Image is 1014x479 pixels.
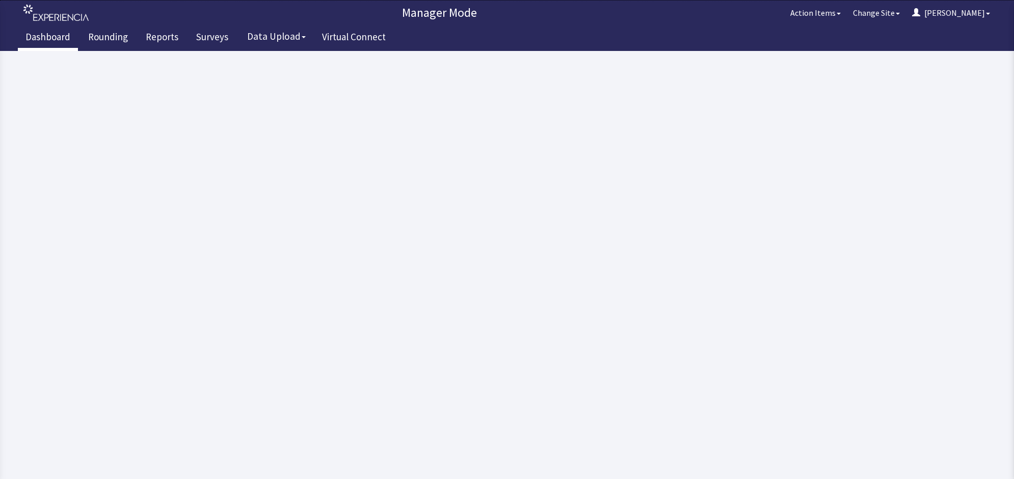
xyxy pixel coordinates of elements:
a: Virtual Connect [314,25,393,51]
button: Action Items [784,3,847,23]
button: Change Site [847,3,906,23]
img: experiencia_logo.png [23,5,89,21]
button: [PERSON_NAME] [906,3,996,23]
a: Rounding [81,25,136,51]
a: Reports [138,25,186,51]
p: Manager Mode [94,5,784,21]
a: Surveys [189,25,236,51]
a: Dashboard [18,25,78,51]
button: Data Upload [241,27,312,46]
